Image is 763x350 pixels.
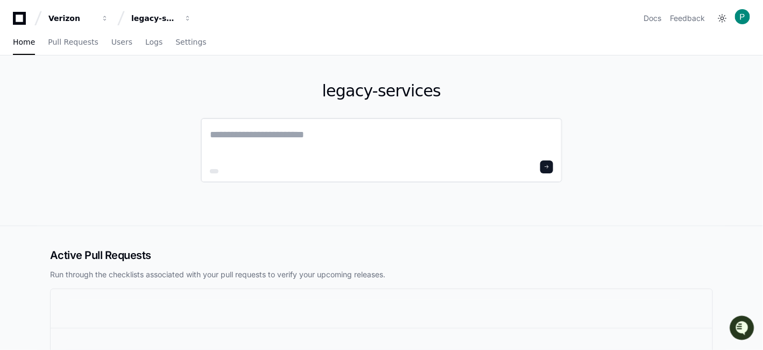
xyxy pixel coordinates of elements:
[127,9,196,28] button: legacy-services
[50,248,713,263] h2: Active Pull Requests
[48,30,98,55] a: Pull Requests
[111,39,132,45] span: Users
[201,81,562,101] h1: legacy-services
[11,80,30,100] img: 1756235613930-3d25f9e4-fa56-45dd-b3ad-e072dfbd1548
[11,43,196,60] div: Welcome
[735,9,750,24] img: ACg8ocLL3vXvdba5S5V7nChXuiKYjYAj5GQFF3QGVBb6etwgLiZA=s96-c
[76,113,130,121] a: Powered byPylon
[37,80,176,91] div: Start new chat
[44,9,113,28] button: Verizon
[131,13,178,24] div: legacy-services
[13,30,35,55] a: Home
[175,30,206,55] a: Settings
[729,314,758,344] iframe: Open customer support
[145,30,163,55] a: Logs
[48,13,95,24] div: Verizon
[50,269,713,280] p: Run through the checklists associated with your pull requests to verify your upcoming releases.
[11,11,32,32] img: PlayerZero
[37,91,156,100] div: We're offline, but we'll be back soon!
[111,30,132,55] a: Users
[107,113,130,121] span: Pylon
[183,83,196,96] button: Start new chat
[48,39,98,45] span: Pull Requests
[670,13,705,24] button: Feedback
[175,39,206,45] span: Settings
[145,39,163,45] span: Logs
[644,13,661,24] a: Docs
[13,39,35,45] span: Home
